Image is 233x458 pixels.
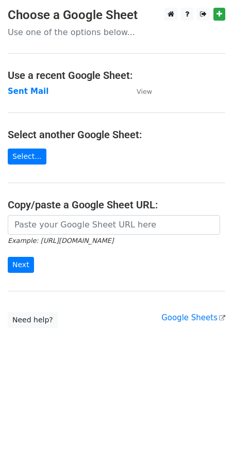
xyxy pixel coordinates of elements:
[8,312,58,328] a: Need help?
[8,149,46,165] a: Select...
[8,8,225,23] h3: Choose a Google Sheet
[8,257,34,273] input: Next
[8,215,220,235] input: Paste your Google Sheet URL here
[8,69,225,81] h4: Use a recent Google Sheet:
[161,313,225,322] a: Google Sheets
[8,27,225,38] p: Use one of the options below...
[8,128,225,141] h4: Select another Google Sheet:
[8,199,225,211] h4: Copy/paste a Google Sheet URL:
[8,87,48,96] a: Sent Mail
[126,87,152,96] a: View
[137,88,152,95] small: View
[8,237,113,244] small: Example: [URL][DOMAIN_NAME]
